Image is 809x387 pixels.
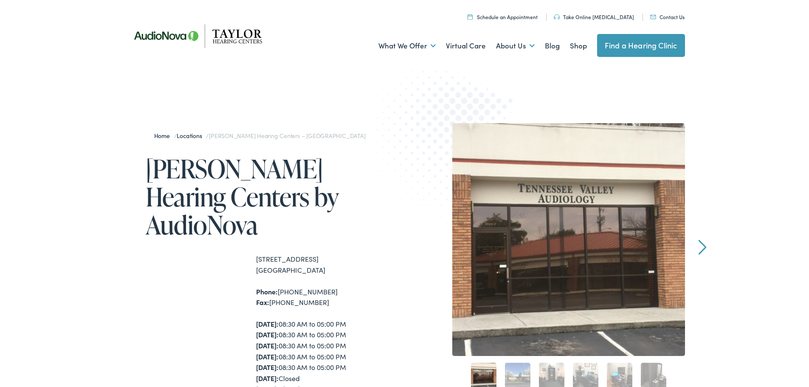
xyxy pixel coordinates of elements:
a: Shop [570,30,587,62]
a: Home [154,131,174,140]
span: [PERSON_NAME] Hearing Centers – [GEOGRAPHIC_DATA] [209,131,365,140]
a: Next [698,240,706,255]
strong: [DATE]: [256,330,279,339]
strong: [DATE]: [256,319,279,328]
a: Take Online [MEDICAL_DATA] [554,13,634,20]
strong: [DATE]: [256,352,279,361]
div: [STREET_ADDRESS] [GEOGRAPHIC_DATA] [256,254,405,275]
strong: [DATE]: [256,341,279,350]
a: About Us [496,30,535,62]
a: Contact Us [650,13,685,20]
a: Virtual Care [446,30,486,62]
a: Schedule an Appointment [468,13,538,20]
a: Locations [177,131,206,140]
a: What We Offer [378,30,436,62]
strong: Fax: [256,297,269,307]
span: / / [154,131,366,140]
a: Blog [545,30,560,62]
div: [PHONE_NUMBER] [PHONE_NUMBER] [256,286,405,308]
strong: [DATE]: [256,362,279,372]
img: utility icon [650,15,656,19]
strong: [DATE]: [256,373,279,383]
strong: Phone: [256,287,278,296]
img: utility icon [554,14,560,20]
a: Find a Hearing Clinic [597,34,685,57]
h1: [PERSON_NAME] Hearing Centers by AudioNova [146,155,405,239]
img: utility icon [468,14,473,20]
